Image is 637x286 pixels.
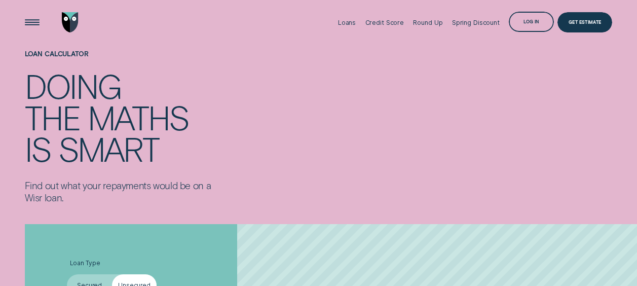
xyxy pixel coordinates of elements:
button: Open Menu [22,12,42,32]
div: Loans [338,19,356,26]
div: Spring Discount [452,19,500,26]
div: the [25,102,80,133]
div: maths [88,102,189,133]
a: Get Estimate [557,12,612,32]
p: Find out what your repayments would be on a Wisr loan. [25,180,219,204]
div: Round Up [413,19,442,26]
span: Loan Type [70,260,100,267]
h4: Doing the maths is smart [25,70,219,164]
button: Log in [509,12,553,32]
div: smart [58,133,159,165]
div: Credit Score [365,19,404,26]
div: is [25,133,51,165]
h1: Loan Calculator [25,50,219,70]
div: Doing [25,70,121,102]
img: Wisr [62,12,79,32]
